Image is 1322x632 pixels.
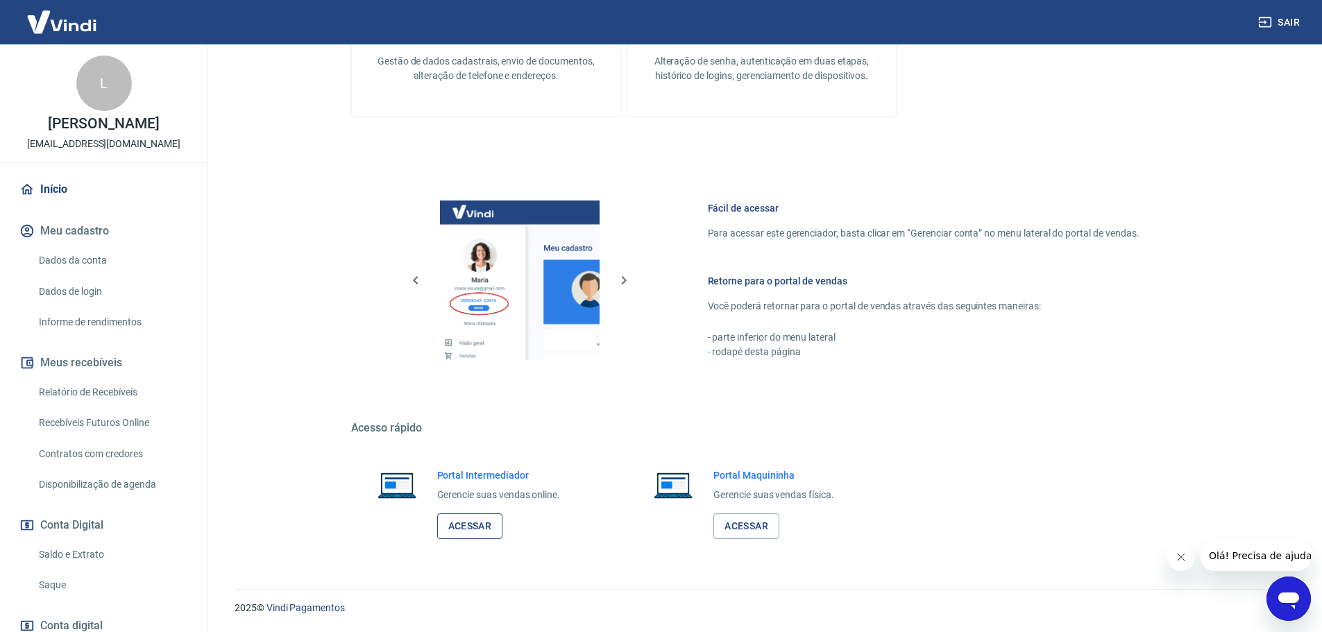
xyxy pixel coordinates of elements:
p: Para acessar este gerenciador, basta clicar em “Gerenciar conta” no menu lateral do portal de ven... [708,226,1139,241]
a: Dados da conta [33,246,191,275]
p: Alteração de senha, autenticação em duas etapas, histórico de logins, gerenciamento de dispositivos. [650,54,874,83]
div: L [76,55,132,111]
iframe: Mensagem da empresa [1201,540,1311,571]
iframe: Fechar mensagem [1167,543,1195,571]
p: 2025 © [235,601,1289,615]
p: Gestão de dados cadastrais, envio de documentos, alteração de telefone e endereços. [374,54,598,83]
img: Vindi [17,1,107,43]
h5: Acesso rápido [351,421,1173,435]
a: Recebíveis Futuros Online [33,409,191,437]
p: [PERSON_NAME] [48,117,159,131]
a: Acessar [713,513,779,539]
h6: Portal Maquininha [713,468,834,482]
button: Sair [1255,10,1305,35]
a: Saque [33,571,191,599]
span: Olá! Precisa de ajuda? [8,10,117,21]
p: - parte inferior do menu lateral [708,330,1139,345]
a: Saldo e Extrato [33,540,191,569]
a: Dados de login [33,277,191,306]
img: Imagem de um notebook aberto [644,468,702,502]
p: - rodapé desta página [708,345,1139,359]
h6: Retorne para o portal de vendas [708,274,1139,288]
a: Vindi Pagamentos [266,602,345,613]
a: Acessar [437,513,503,539]
iframe: Botão para abrir a janela de mensagens [1266,577,1311,621]
h6: Fácil de acessar [708,201,1139,215]
button: Meus recebíveis [17,348,191,378]
p: Gerencie suas vendas física. [713,488,834,502]
img: Imagem de um notebook aberto [368,468,426,502]
p: [EMAIL_ADDRESS][DOMAIN_NAME] [27,137,180,151]
p: Você poderá retornar para o portal de vendas através das seguintes maneiras: [708,299,1139,314]
h6: Portal Intermediador [437,468,561,482]
a: Disponibilização de agenda [33,470,191,499]
a: Informe de rendimentos [33,308,191,336]
button: Meu cadastro [17,216,191,246]
img: Imagem da dashboard mostrando o botão de gerenciar conta na sidebar no lado esquerdo [440,200,600,360]
a: Relatório de Recebíveis [33,378,191,407]
a: Contratos com credores [33,440,191,468]
button: Conta Digital [17,510,191,540]
a: Início [17,174,191,205]
p: Gerencie suas vendas online. [437,488,561,502]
